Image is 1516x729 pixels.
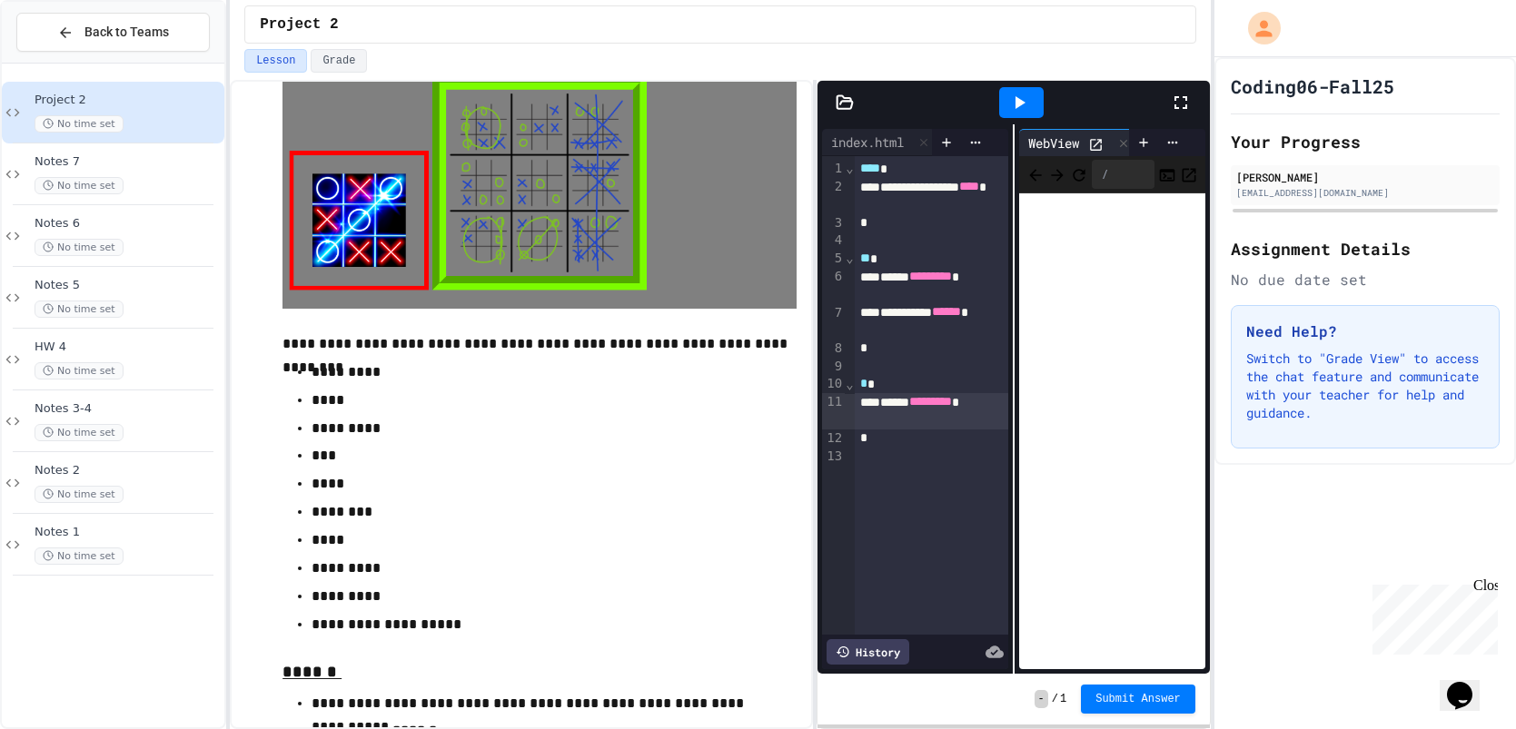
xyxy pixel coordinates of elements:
[1092,160,1154,189] div: /
[845,161,854,175] span: Fold line
[1026,163,1045,185] span: Back
[827,639,909,665] div: History
[822,214,845,232] div: 3
[35,401,221,417] span: Notes 3-4
[822,232,845,250] div: 4
[1035,690,1048,708] span: -
[35,239,124,256] span: No time set
[822,133,913,152] div: index.html
[822,178,845,214] div: 2
[822,129,936,156] div: index.html
[35,340,221,355] span: HW 4
[35,177,124,194] span: No time set
[1229,7,1285,49] div: My Account
[35,93,221,108] span: Project 2
[1019,193,1205,670] iframe: Web Preview
[1236,186,1494,200] div: [EMAIL_ADDRESS][DOMAIN_NAME]
[1246,320,1484,342] h3: Need Help?
[1095,692,1181,706] span: Submit Answer
[1052,692,1058,706] span: /
[1231,74,1394,99] h1: Coding06-Fall25
[1158,163,1176,185] button: Console
[822,429,845,448] div: 12
[84,23,169,42] span: Back to Teams
[1246,350,1484,422] p: Switch to "Grade View" to access the chat feature and communicate with your teacher for help and ...
[822,250,845,268] div: 5
[822,448,845,466] div: 13
[260,14,338,35] span: Project 2
[822,304,845,340] div: 7
[35,424,124,441] span: No time set
[35,486,124,503] span: No time set
[1236,169,1494,185] div: [PERSON_NAME]
[1081,685,1195,714] button: Submit Answer
[1440,656,1498,711] iframe: chat widget
[1180,163,1198,185] button: Open in new tab
[822,375,845,393] div: 10
[35,362,124,379] span: No time set
[1231,129,1500,154] h2: Your Progress
[1231,236,1500,261] h2: Assignment Details
[1365,577,1498,655] iframe: chat widget
[35,278,221,293] span: Notes 5
[244,49,307,73] button: Lesson
[845,377,854,391] span: Fold line
[822,393,845,429] div: 11
[35,463,221,478] span: Notes 2
[1048,163,1066,185] span: Forward
[35,300,124,318] span: No time set
[16,13,210,52] button: Back to Teams
[1070,163,1088,185] button: Refresh
[35,154,221,170] span: Notes 7
[1231,269,1500,291] div: No due date set
[35,547,124,565] span: No time set
[822,160,845,178] div: 1
[1060,692,1066,706] span: 1
[35,525,221,540] span: Notes 1
[822,340,845,358] div: 8
[311,49,367,73] button: Grade
[822,358,845,376] div: 9
[35,216,221,232] span: Notes 6
[822,268,845,304] div: 6
[845,251,854,265] span: Fold line
[1019,129,1135,156] div: WebView
[35,115,124,133] span: No time set
[7,7,125,115] div: Chat with us now!Close
[1019,133,1088,153] div: WebView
